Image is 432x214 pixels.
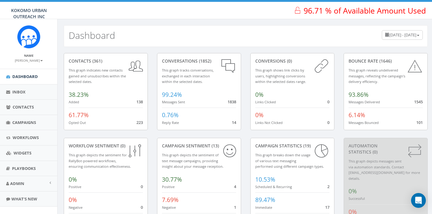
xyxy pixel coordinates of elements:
span: 99.24% [162,91,182,99]
span: What's New [11,196,37,202]
span: (1646) [378,58,392,64]
span: Admin [10,181,24,186]
small: This graph breaks down the usage of various text messaging performed using different campaign types. [255,153,324,169]
span: 2 [327,184,329,189]
small: Links Clicked [255,100,276,104]
span: Workflows [13,135,39,140]
div: contacts [69,58,143,64]
small: Links Not Clicked [255,120,283,125]
span: 0 [327,99,329,105]
div: conversations [162,58,236,64]
span: (0) [371,149,377,155]
small: This graph tracks conversations, exchanged in each interaction within the selected dates. [162,68,214,84]
h2: Dashboard [69,30,115,40]
small: Name [24,53,34,58]
span: Inbox [12,89,26,95]
span: [DATE] - [DATE] [389,32,416,38]
span: 1838 [228,99,236,105]
small: Messages Delivered [349,100,380,104]
span: 0% [255,91,264,99]
small: [PERSON_NAME] [15,58,43,63]
small: Opted Out [69,120,86,125]
span: Contacts [13,104,34,110]
span: 223 [136,120,143,125]
div: Workflow Sentiment [69,143,143,149]
span: 10.53% [255,175,275,183]
div: conversions [255,58,329,64]
span: 7.69% [162,196,179,204]
small: Positive [69,184,81,189]
small: Immediate [255,205,272,210]
span: 6.14% [349,111,365,119]
small: Added [69,100,79,104]
span: (0) [286,58,292,64]
span: 89.47% [255,196,275,204]
span: 61.77% [69,111,89,119]
span: 0% [69,175,77,183]
span: 0 [141,204,143,210]
span: 0 [327,120,329,125]
span: Campaigns [12,120,36,125]
span: 96.71 % of Available Amount Used [304,5,426,16]
small: This graph depicts the sentiment for RallyBot-powered workflows, ensuring communication effective... [69,153,131,169]
span: 17 [325,204,329,210]
div: Bounce Rate [349,58,423,64]
span: 30.77% [162,175,182,183]
span: 101 [416,120,423,125]
small: Successful [349,196,365,201]
small: Scheduled & Recurring [255,184,292,189]
span: KOKOMO URBAN OUTREACH INC [11,7,47,19]
span: 1 [234,204,236,210]
span: 4 [234,184,236,189]
span: Dashboard [12,74,38,79]
span: (19) [302,143,311,149]
small: Negative [162,205,176,210]
small: This graph depicts the sentiment of text message campaigns, providing insight about your message ... [162,153,224,169]
span: Widgets [14,150,31,156]
small: This graph reveals undelivered messages, reflecting the campaign's delivery efficiency. [349,68,405,84]
small: This graph indicates new contacts gained and unsubscribes within the selected dates. [69,68,126,84]
span: 1545 [414,99,423,105]
span: 0% [349,187,357,195]
div: Open Intercom Messenger [411,193,426,208]
span: (0) [119,143,125,149]
small: Messages Sent [162,100,185,104]
span: (361) [91,58,102,64]
small: This graph shows link clicks by users, highlighting conversions within the selected dates range. [255,68,306,84]
small: This graph depicts messages sent via automation standards. Contact [EMAIL_ADDRESS][DOMAIN_NAME] f... [349,159,420,181]
span: 93.86% [349,91,369,99]
small: Positive [162,184,175,189]
span: 0.76% [162,111,179,119]
span: 0% [69,196,77,204]
span: 0 [141,184,143,189]
span: 14 [232,120,236,125]
span: Playbooks [12,166,36,171]
div: Automation Statistics [349,143,423,155]
span: (13) [210,143,219,149]
img: Rally_Corp_Icon.png [17,25,40,48]
span: (1852) [198,58,211,64]
span: 0% [255,111,264,119]
small: Reply Rate [162,120,179,125]
a: [PERSON_NAME] [15,57,43,63]
span: 38.23% [69,91,89,99]
div: Campaign Sentiment [162,143,236,149]
span: 138 [136,99,143,105]
small: Negative [69,205,83,210]
div: Campaign Statistics [255,143,329,149]
small: Messages Bounced [349,120,379,125]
